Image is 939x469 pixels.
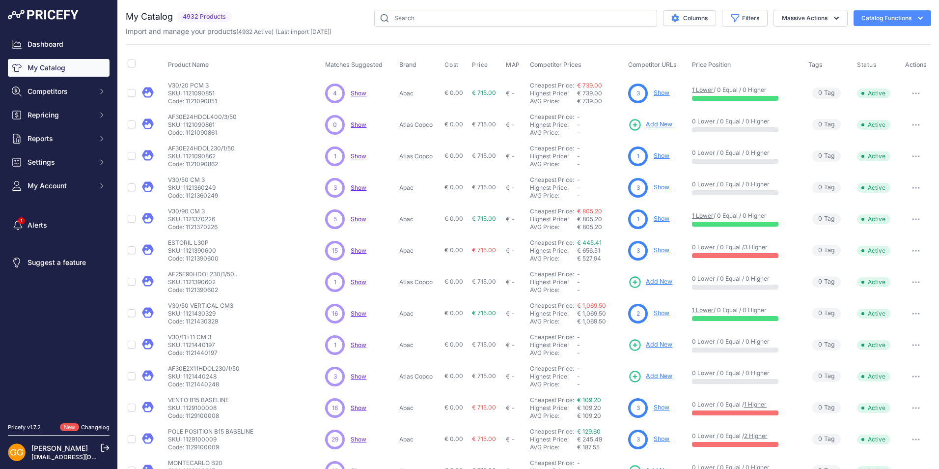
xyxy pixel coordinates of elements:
[351,152,366,160] a: Show
[577,270,580,278] span: -
[168,381,240,388] p: Code: 1121440248
[334,278,336,287] span: 1
[812,182,841,193] span: Tag
[168,349,218,357] p: Code: 1121440197
[351,278,366,286] a: Show
[31,444,88,452] a: [PERSON_NAME]
[577,176,580,183] span: -
[8,153,110,171] button: Settings
[168,373,240,381] p: SKU: 1121440248
[374,10,657,27] input: Search
[333,183,337,192] span: 3
[692,243,799,251] p: 0 Lower / 0 Equal /
[510,310,515,318] div: -
[577,89,602,97] span: € 739.00
[472,215,496,222] span: € 715.00
[8,10,79,20] img: Pricefy Logo
[444,309,463,317] span: € 0.00
[168,223,218,231] p: Code: 1121370226
[126,10,173,24] h2: My Catalog
[472,309,496,317] span: € 715.00
[472,372,496,380] span: € 715.00
[530,239,574,246] a: Cheapest Price:
[530,396,574,404] a: Cheapest Price:
[168,333,218,341] p: V30/11+11 CM 3
[399,184,441,192] p: Abac
[126,27,331,36] p: Import and manage your products
[81,424,110,431] a: Changelog
[692,149,799,157] p: 0 Lower / 0 Equal / 0 Higher
[8,130,110,147] button: Reports
[444,278,463,285] span: € 0.00
[577,97,624,105] div: € 739.00
[577,145,580,152] span: -
[577,192,580,199] span: -
[577,129,580,136] span: -
[530,145,574,152] a: Cheapest Price:
[351,121,366,128] span: Show
[472,183,496,191] span: € 715.00
[808,61,823,68] span: Tags
[654,435,669,442] a: Show
[333,215,337,224] span: 5
[530,459,574,467] a: Cheapest Price:
[177,11,232,23] span: 4932 Products
[351,89,366,97] a: Show
[857,277,890,287] span: Active
[530,247,577,255] div: Highest Price:
[857,403,890,413] span: Active
[510,373,515,381] div: -
[577,428,601,435] a: € 129.60
[812,339,841,351] span: Tag
[506,215,510,223] div: €
[818,183,822,192] span: 0
[351,247,366,254] a: Show
[351,373,366,380] a: Show
[818,151,822,161] span: 0
[168,247,219,255] p: SKU: 1121390600
[857,183,890,193] span: Active
[28,87,92,96] span: Competitors
[333,372,337,381] span: 3
[444,89,463,96] span: € 0.00
[530,428,574,435] a: Cheapest Price:
[506,152,510,160] div: €
[577,396,601,404] a: € 109.20
[333,120,337,129] span: 0
[472,61,488,69] span: Price
[654,152,669,159] a: Show
[168,365,240,373] p: AF30E2X11HDOL230/1/50
[238,28,272,35] a: 4932 Active
[168,310,233,318] p: SKU: 1121430329
[577,82,602,89] a: € 739.00
[351,184,366,191] span: Show
[812,276,841,288] span: Tag
[530,207,574,215] a: Cheapest Price:
[530,152,577,160] div: Highest Price:
[857,214,890,224] span: Active
[636,183,640,192] span: 3
[530,61,581,68] span: Competitor Prices
[692,369,799,377] p: 0 Lower / 0 Equal / 0 Higher
[472,89,496,96] span: € 715.00
[506,278,510,286] div: €
[351,215,366,223] span: Show
[506,184,510,192] div: €
[530,255,577,263] div: AVG Price:
[692,86,714,93] a: 1 Lower
[857,372,890,381] span: Active
[577,223,624,231] div: € 805.20
[692,117,799,125] p: 0 Lower / 0 Equal / 0 Higher
[857,120,890,130] span: Active
[472,278,496,285] span: € 715.00
[510,341,515,349] div: -
[857,309,890,319] span: Active
[444,404,463,411] span: € 0.00
[168,192,218,200] p: Code: 1121360249
[577,373,580,380] span: -
[530,318,577,325] div: AVG Price:
[332,246,338,255] span: 15
[818,340,822,350] span: 0
[168,89,217,97] p: SKU: 1121090851
[530,184,577,192] div: Highest Price:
